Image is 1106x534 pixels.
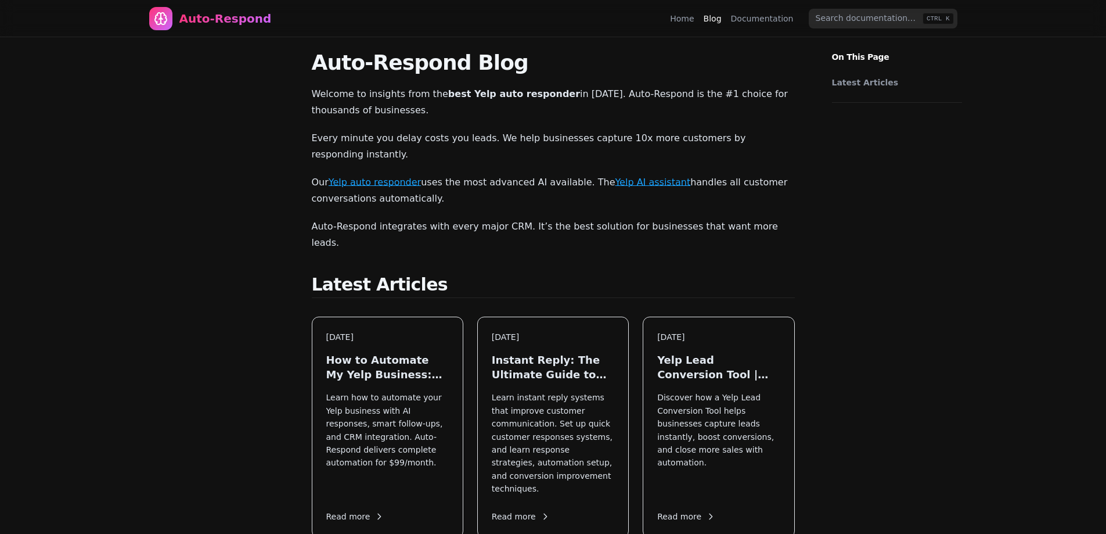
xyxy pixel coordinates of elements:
a: Yelp AI assistant [615,177,690,188]
a: Documentation [731,13,794,24]
p: Discover how a Yelp Lead Conversion Tool helps businesses capture leads instantly, boost conversi... [657,391,780,495]
h2: Latest Articles [312,274,795,298]
h3: How to Automate My Yelp Business: Complete 2025 Guide [326,353,449,382]
strong: best Yelp auto responder [448,88,580,99]
p: Learn how to automate your Yelp business with AI responses, smart follow-ups, and CRM integration... [326,391,449,495]
input: Search documentation… [809,9,957,28]
p: Auto-Respond integrates with every major CRM. It’s the best solution for businesses that want mor... [312,218,795,251]
a: Home [670,13,694,24]
h1: Auto-Respond Blog [312,51,795,74]
p: Every minute you delay costs you leads. We help businesses capture 10x more customers by respondi... [312,130,795,163]
span: Read more [326,511,384,523]
p: Our uses the most advanced AI available. The handles all customer conversations automatically. [312,174,795,207]
span: Read more [657,511,715,523]
div: Auto-Respond [179,10,272,27]
a: Yelp auto responder [329,177,421,188]
p: Learn instant reply systems that improve customer communication. Set up quick customer responses ... [492,391,614,495]
p: Welcome to insights from the in [DATE]. Auto-Respond is the #1 choice for thousands of businesses. [312,86,795,119]
span: Read more [492,511,550,523]
div: [DATE] [492,331,614,343]
a: Home page [149,7,272,30]
h3: Instant Reply: The Ultimate Guide to Faster Customer Response [492,353,614,382]
p: On This Page [823,37,971,63]
a: Blog [704,13,722,24]
div: [DATE] [657,331,780,343]
a: Latest Articles [832,77,956,88]
h3: Yelp Lead Conversion Tool | Auto Respond [657,353,780,382]
div: [DATE] [326,331,449,343]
